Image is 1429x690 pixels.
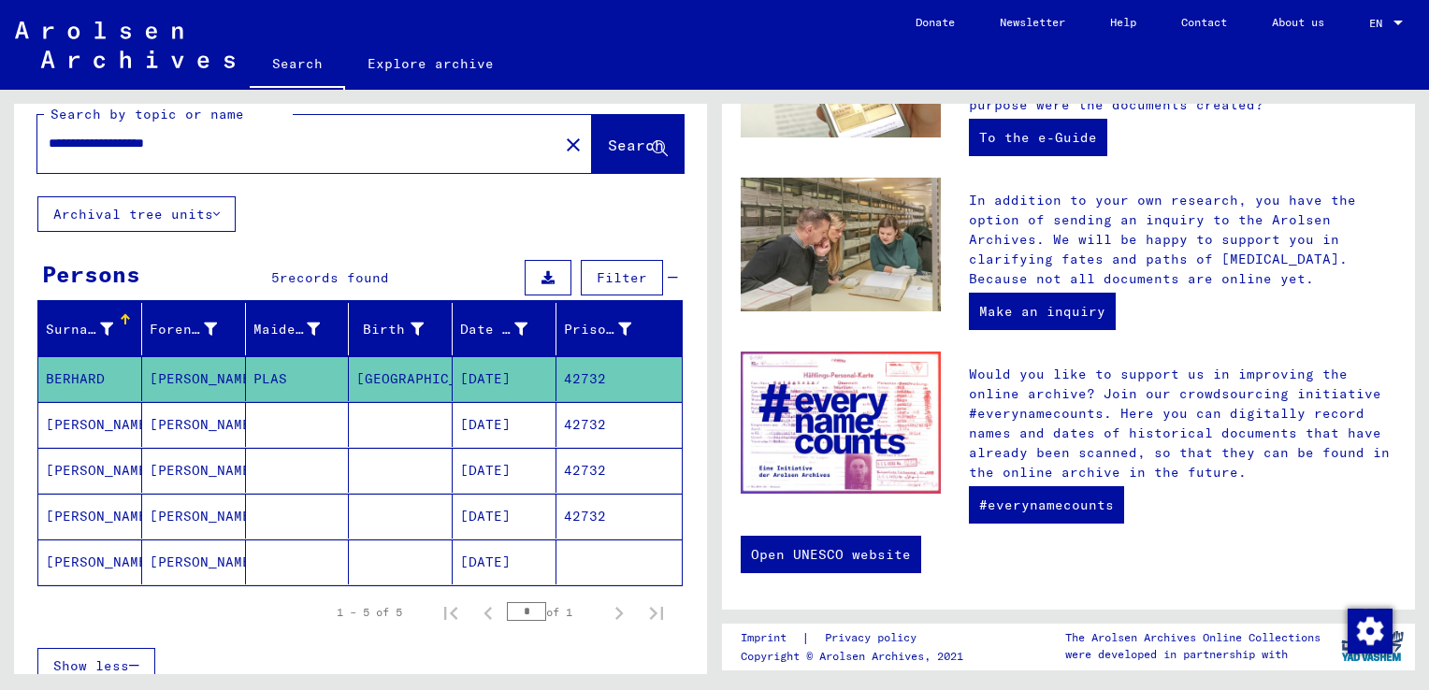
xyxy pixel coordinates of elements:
[38,448,142,493] mat-cell: [PERSON_NAME]
[1065,646,1321,663] p: were developed in partnership with
[1337,623,1407,669] img: yv_logo.png
[969,486,1124,524] a: #everynamecounts
[1348,609,1393,654] img: Change consent
[597,269,647,286] span: Filter
[562,134,585,156] mat-icon: close
[741,536,921,573] a: Open UNESCO website
[142,402,246,447] mat-cell: [PERSON_NAME]
[46,314,141,344] div: Surname
[969,293,1116,330] a: Make an inquiry
[246,303,350,355] mat-header-cell: Geburtsname
[555,125,592,163] button: Clear
[556,402,682,447] mat-cell: 42732
[969,365,1396,482] p: Would you like to support us in improving the online archive? Join our crowdsourcing initiative #...
[460,321,570,338] font: Date of birth
[253,321,346,338] font: Maiden name
[51,106,244,122] mat-label: Search by topic or name
[38,356,142,401] mat-cell: BERHARD
[1369,17,1390,30] span: EN
[53,657,129,674] span: Show less
[608,136,664,154] span: Search
[741,628,801,648] a: Imprint
[453,494,556,539] mat-cell: [DATE]
[37,648,155,683] button: Show less
[15,22,235,68] img: Arolsen_neg.svg
[460,314,556,344] div: Date of birth
[280,269,389,286] span: records found
[1065,629,1321,646] p: The Arolsen Archives Online Collections
[363,321,405,338] font: Birth
[37,196,236,232] button: Archival tree units
[42,257,140,291] div: Persons
[142,539,246,584] mat-cell: [PERSON_NAME]
[142,303,246,355] mat-header-cell: Vorname
[345,41,516,86] a: Explore archive
[741,178,941,311] img: inquiries.jpg
[969,191,1396,289] p: In addition to your own research, you have the option of sending an inquiry to the Arolsen Archiv...
[142,494,246,539] mat-cell: [PERSON_NAME]
[337,604,402,621] div: 1 – 5 of 5
[741,352,941,494] img: enc.jpg
[53,206,213,223] font: Archival tree units
[546,605,572,619] font: of 1
[250,41,345,90] a: Search
[349,356,453,401] mat-cell: [GEOGRAPHIC_DATA]
[38,494,142,539] mat-cell: [PERSON_NAME]
[142,448,246,493] mat-cell: [PERSON_NAME]
[556,356,682,401] mat-cell: 42732
[556,448,682,493] mat-cell: 42732
[600,594,638,631] button: Next page
[564,321,648,338] font: Prisoner #
[38,402,142,447] mat-cell: [PERSON_NAME]
[581,260,663,295] button: Filter
[453,303,556,355] mat-header-cell: Geburtsdatum
[556,303,682,355] mat-header-cell: Prisoner #
[453,448,556,493] mat-cell: [DATE]
[150,314,245,344] div: Forename
[253,314,349,344] div: Maiden name
[592,115,684,173] button: Search
[356,314,452,344] div: Birth
[1347,608,1392,653] div: Change consent
[638,594,675,631] button: Last page
[150,321,217,338] font: Forename
[349,303,453,355] mat-header-cell: Geburt‏
[741,648,963,665] p: Copyright © Arolsen Archives, 2021
[556,494,682,539] mat-cell: 42732
[564,314,659,344] div: Prisoner #
[453,539,556,584] mat-cell: [DATE]
[801,628,810,648] font: |
[969,119,1107,156] a: To the e-Guide
[432,594,469,631] button: First page
[453,356,556,401] mat-cell: [DATE]
[271,269,280,286] span: 5
[810,628,939,648] a: Privacy policy
[46,321,105,338] font: Surname
[469,594,507,631] button: Previous page
[38,539,142,584] mat-cell: [PERSON_NAME]
[38,303,142,355] mat-header-cell: Nachname
[142,356,246,401] mat-cell: [PERSON_NAME]
[453,402,556,447] mat-cell: [DATE]
[246,356,350,401] mat-cell: PLAS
